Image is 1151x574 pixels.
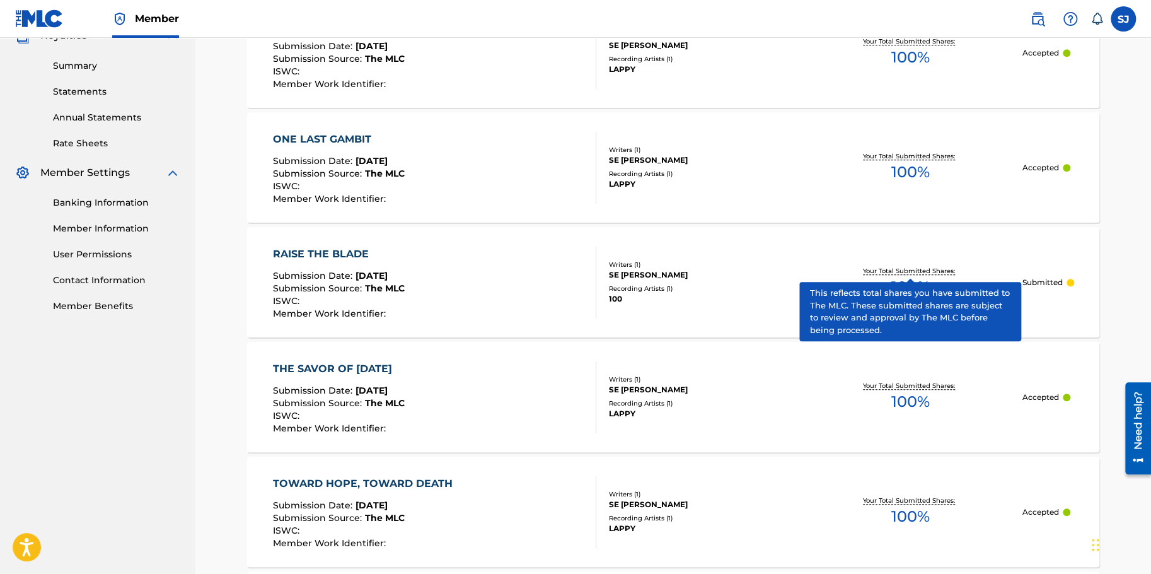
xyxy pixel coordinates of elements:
[247,112,1099,223] a: ONE LAST GAMBITSubmission Date:[DATE]Submission Source:The MLCISWC:Member Work Identifier:Writers...
[273,410,303,421] span: ISWC :
[365,53,405,64] span: The MLC
[608,40,799,51] div: SE [PERSON_NAME]
[1022,162,1059,173] p: Accepted
[1088,513,1151,574] div: 채팅 위젯
[40,165,130,180] span: Member Settings
[608,523,799,534] div: LAPPY
[1116,378,1151,479] iframe: Resource Center
[608,179,799,190] div: LAPPY
[1022,277,1063,288] p: Submitted
[608,384,799,395] div: SE [PERSON_NAME]
[273,397,365,409] span: Submission Source :
[273,193,389,204] span: Member Work Identifier :
[53,85,180,98] a: Statements
[891,276,930,298] span: 100 %
[53,248,180,261] a: User Permissions
[1058,6,1083,32] div: Help
[608,169,799,179] div: Recording Artists ( 1 )
[1022,392,1059,403] p: Accepted
[1088,513,1151,574] iframe: Chat Widget
[273,53,365,64] span: Submission Source :
[1090,13,1103,25] div: Notifications
[273,295,303,307] span: ISWC :
[247,457,1099,567] a: TOWARD HOPE, TOWARD DEATHSubmission Date:[DATE]Submission Source:The MLCISWC:Member Work Identifi...
[273,423,389,434] span: Member Work Identifier :
[53,137,180,150] a: Rate Sheets
[273,512,365,524] span: Submission Source :
[247,342,1099,452] a: THE SAVOR OF [DATE]Submission Date:[DATE]Submission Source:The MLCISWC:Member Work Identifier:Wri...
[365,512,405,524] span: The MLC
[273,385,356,396] span: Submission Date :
[608,293,799,305] div: 100
[1092,526,1099,564] div: 드래그
[53,300,180,313] a: Member Benefits
[1022,507,1059,518] p: Accepted
[608,513,799,523] div: Recording Artists ( 1 )
[53,274,180,287] a: Contact Information
[53,222,180,235] a: Member Information
[863,381,958,390] p: Your Total Submitted Shares:
[891,390,930,413] span: 100 %
[273,78,389,90] span: Member Work Identifier :
[356,155,388,167] span: [DATE]
[863,37,958,46] p: Your Total Submitted Shares:
[356,500,388,511] span: [DATE]
[273,308,389,319] span: Member Work Identifier :
[273,247,405,262] div: RAISE THE BLADE
[608,489,799,499] div: Writers ( 1 )
[247,227,1099,337] a: RAISE THE BLADESubmission Date:[DATE]Submission Source:The MLCISWC:Member Work Identifier:Writers...
[135,11,179,26] span: Member
[273,283,365,294] span: Submission Source :
[891,161,930,184] span: 100 %
[273,270,356,281] span: Submission Date :
[53,59,180,73] a: Summary
[273,180,303,192] span: ISWC :
[1022,47,1059,59] p: Accepted
[608,155,799,166] div: SE [PERSON_NAME]
[608,260,799,269] div: Writers ( 1 )
[1030,11,1045,26] img: search
[273,132,405,147] div: ONE LAST GAMBIT
[608,408,799,419] div: LAPPY
[365,283,405,294] span: The MLC
[356,385,388,396] span: [DATE]
[273,155,356,167] span: Submission Date :
[1111,6,1136,32] div: User Menu
[891,505,930,528] span: 100 %
[273,168,365,179] span: Submission Source :
[356,270,388,281] span: [DATE]
[273,40,356,52] span: Submission Date :
[608,499,799,510] div: SE [PERSON_NAME]
[273,361,405,377] div: THE SAVOR OF [DATE]
[608,375,799,384] div: Writers ( 1 )
[53,196,180,209] a: Banking Information
[863,266,958,276] p: Your Total Submitted Shares:
[365,397,405,409] span: The MLC
[608,145,799,155] div: Writers ( 1 )
[863,496,958,505] p: Your Total Submitted Shares:
[608,269,799,281] div: SE [PERSON_NAME]
[863,151,958,161] p: Your Total Submitted Shares:
[273,525,303,536] span: ISWC :
[15,165,30,180] img: Member Settings
[53,111,180,124] a: Annual Statements
[608,284,799,293] div: Recording Artists ( 1 )
[112,11,127,26] img: Top Rightsholder
[165,165,180,180] img: expand
[273,66,303,77] span: ISWC :
[1063,11,1078,26] img: help
[608,399,799,408] div: Recording Artists ( 1 )
[273,537,389,549] span: Member Work Identifier :
[891,46,930,69] span: 100 %
[15,9,64,28] img: MLC Logo
[365,168,405,179] span: The MLC
[608,54,799,64] div: Recording Artists ( 1 )
[273,500,356,511] span: Submission Date :
[608,64,799,75] div: LAPPY
[1025,6,1050,32] a: Public Search
[356,40,388,52] span: [DATE]
[273,476,459,491] div: TOWARD HOPE, TOWARD DEATH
